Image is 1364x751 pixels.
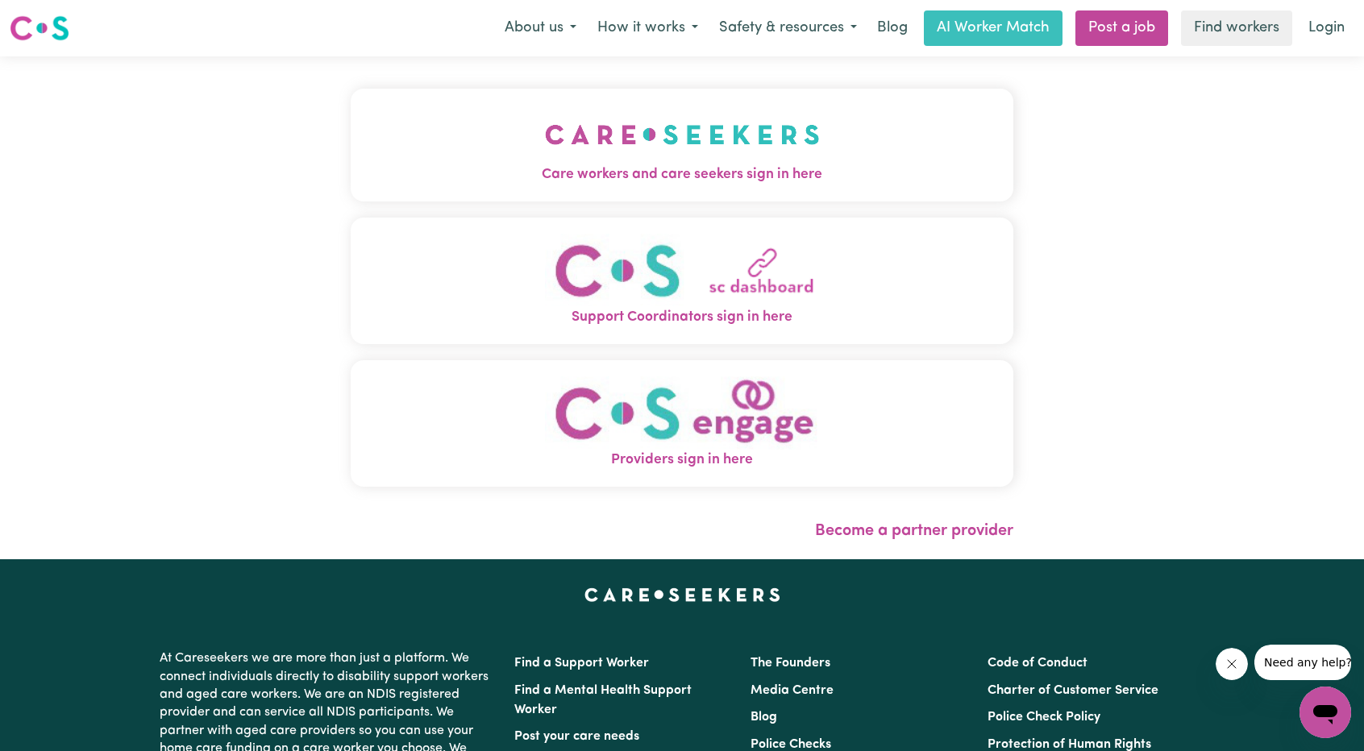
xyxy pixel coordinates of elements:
[751,657,830,670] a: The Founders
[514,657,649,670] a: Find a Support Worker
[867,10,917,46] a: Blog
[751,738,831,751] a: Police Checks
[988,657,1087,670] a: Code of Conduct
[1181,10,1292,46] a: Find workers
[709,11,867,45] button: Safety & resources
[351,307,1013,328] span: Support Coordinators sign in here
[351,218,1013,344] button: Support Coordinators sign in here
[351,89,1013,201] button: Care workers and care seekers sign in here
[988,738,1151,751] a: Protection of Human Rights
[1075,10,1168,46] a: Post a job
[1300,687,1351,738] iframe: Button to launch messaging window
[1254,645,1351,680] iframe: Message from company
[584,588,780,601] a: Careseekers home page
[351,164,1013,185] span: Care workers and care seekers sign in here
[587,11,709,45] button: How it works
[751,684,834,697] a: Media Centre
[988,684,1158,697] a: Charter of Customer Service
[988,711,1100,724] a: Police Check Policy
[514,730,639,743] a: Post your care needs
[924,10,1063,46] a: AI Worker Match
[494,11,587,45] button: About us
[514,684,692,716] a: Find a Mental Health Support Worker
[10,10,69,47] a: Careseekers logo
[10,11,98,24] span: Need any help?
[815,523,1013,539] a: Become a partner provider
[1216,648,1248,680] iframe: Close message
[1299,10,1354,46] a: Login
[751,711,777,724] a: Blog
[10,14,69,43] img: Careseekers logo
[351,360,1013,487] button: Providers sign in here
[351,450,1013,471] span: Providers sign in here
